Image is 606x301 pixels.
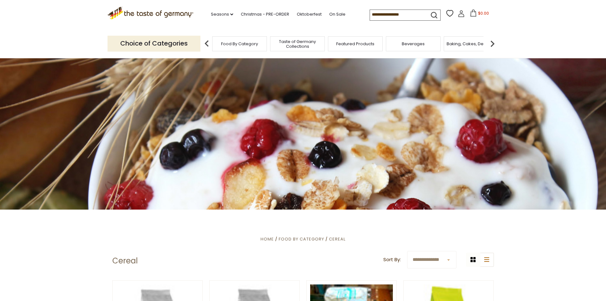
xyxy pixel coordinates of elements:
a: Oktoberfest [297,11,322,18]
a: Home [261,236,274,242]
a: Cereal [329,236,345,242]
p: Choice of Categories [108,36,200,51]
img: next arrow [486,37,499,50]
label: Sort By: [383,256,401,264]
a: On Sale [329,11,345,18]
a: Beverages [402,41,425,46]
button: $0.00 [466,10,493,19]
a: Food By Category [221,41,258,46]
a: Food By Category [279,236,324,242]
a: Taste of Germany Collections [272,39,323,49]
h1: Cereal [112,256,138,266]
a: Seasons [211,11,233,18]
span: $0.00 [478,11,489,16]
a: Baking, Cakes, Desserts [447,41,496,46]
a: Featured Products [336,41,374,46]
img: previous arrow [200,37,213,50]
a: Christmas - PRE-ORDER [241,11,289,18]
